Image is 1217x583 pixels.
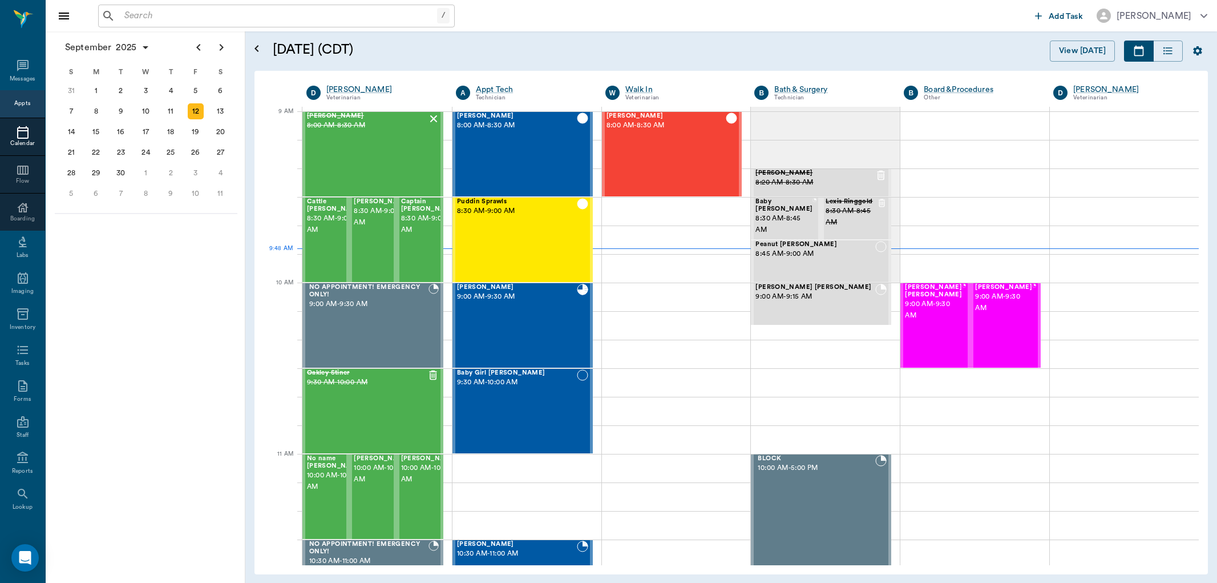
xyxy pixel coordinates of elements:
span: [PERSON_NAME] [975,284,1032,291]
a: Board &Procedures [924,84,1036,95]
div: NO_SHOW, 8:00 AM - 8:30 AM [302,111,443,197]
div: Friday, September 19, 2025 [188,124,204,140]
span: 8:00 AM - 8:30 AM [457,120,577,131]
div: Sunday, August 31, 2025 [63,83,79,99]
div: Messages [10,75,36,83]
div: Wednesday, October 1, 2025 [138,165,154,181]
span: [PERSON_NAME] [401,455,458,463]
div: Saturday, October 4, 2025 [212,165,228,181]
span: 9:30 AM - 10:00 AM [457,377,577,388]
span: 10:00 AM - 5:00 PM [758,463,875,474]
span: Peanut [PERSON_NAME] [755,241,875,248]
div: CANCELED, 9:30 AM - 10:00 AM [302,368,443,454]
span: BLOCK [758,455,875,463]
div: Wednesday, September 10, 2025 [138,103,154,119]
div: Wednesday, September 3, 2025 [138,83,154,99]
div: T [108,63,134,81]
div: 10 AM [264,277,293,305]
div: BOOKED, 10:00 AM - 10:30 AM [302,454,349,540]
span: Puddin Sprawls [457,198,577,206]
div: Monday, September 8, 2025 [88,103,104,119]
span: No name [PERSON_NAME] [307,455,364,470]
div: Thursday, September 4, 2025 [163,83,179,99]
a: Appt Tech [476,84,588,95]
div: B [904,86,918,100]
span: 8:00 AM - 8:30 AM [607,120,726,131]
div: CHECKED_OUT, 8:00 AM - 8:30 AM [452,111,593,197]
div: Technician [774,93,887,103]
div: Saturday, September 27, 2025 [212,144,228,160]
div: BOOKED, 9:00 AM - 9:30 AM [900,283,971,368]
div: F [183,63,208,81]
div: Thursday, October 9, 2025 [163,186,179,202]
div: READY_TO_CHECKOUT, 9:00 AM - 9:30 AM [452,283,593,368]
span: September [63,39,114,55]
div: W [134,63,159,81]
div: T [158,63,183,81]
div: S [59,63,84,81]
span: 2025 [114,39,139,55]
button: September2025 [59,36,156,59]
div: Today, Friday, September 12, 2025 [188,103,204,119]
span: 8:30 AM - 8:45 AM [826,206,876,228]
div: 11 AM [264,448,293,477]
div: BOOKED, 10:00 AM - 10:30 AM [349,454,396,540]
span: 8:30 AM - 9:00 AM [307,213,364,236]
div: Veterinarian [1073,93,1186,103]
span: 8:30 AM - 9:00 AM [401,213,458,236]
div: BOOKED, 9:00 AM - 9:15 AM [751,283,891,325]
button: [PERSON_NAME] [1087,5,1216,26]
span: [PERSON_NAME] [PERSON_NAME] [755,284,875,291]
div: Tuesday, September 16, 2025 [113,124,129,140]
span: [PERSON_NAME] [457,112,577,120]
div: Tuesday, September 23, 2025 [113,144,129,160]
div: BOOKED, 10:00 AM - 10:30 AM [397,454,443,540]
span: 9:00 AM - 9:30 AM [975,291,1032,314]
button: Open calendar [250,27,264,71]
span: 9:00 AM - 9:30 AM [457,291,577,303]
div: Saturday, September 6, 2025 [212,83,228,99]
div: S [208,63,233,81]
div: Monday, September 1, 2025 [88,83,104,99]
div: W [605,86,620,100]
div: CANCELED, 8:30 AM - 8:45 AM [821,197,891,240]
div: Open Intercom Messenger [11,544,39,572]
div: Forms [14,395,31,404]
a: [PERSON_NAME] [1073,84,1186,95]
span: NO APPOINTMENT! EMERGENCY ONLY! [309,284,428,299]
div: Friday, September 5, 2025 [188,83,204,99]
div: Friday, October 10, 2025 [188,186,204,202]
div: Monday, September 29, 2025 [88,165,104,181]
span: 8:20 AM - 8:30 AM [755,177,875,188]
div: Tasks [15,359,30,368]
button: Add Task [1030,5,1087,26]
span: Baby Girl [PERSON_NAME] [457,369,577,377]
span: NO APPOINTMENT! EMERGENCY ONLY! [309,541,428,556]
div: D [306,86,321,100]
div: Sunday, September 7, 2025 [63,103,79,119]
button: View [DATE] [1050,41,1115,62]
span: Oakley Stiner [307,369,427,377]
div: CANCELED, 8:20 AM - 8:30 AM [751,168,891,197]
button: Close drawer [52,5,75,27]
div: Bath & Surgery [774,84,887,95]
div: Staff [17,431,29,440]
button: Previous page [187,36,210,59]
span: 8:30 AM - 9:00 AM [354,206,411,228]
div: Saturday, September 13, 2025 [212,103,228,119]
div: BOOKED, 8:30 AM - 8:45 AM [751,197,821,240]
div: Technician [476,93,588,103]
div: / [437,8,450,23]
div: CHECKED_IN, 8:30 AM - 9:00 AM [349,197,396,283]
div: CHECKED_OUT, 8:00 AM - 8:30 AM [602,111,742,197]
div: [PERSON_NAME] [326,84,439,95]
span: 8:30 AM - 8:45 AM [755,213,812,236]
div: Veterinarian [625,93,738,103]
div: Saturday, October 11, 2025 [212,186,228,202]
span: [PERSON_NAME] [607,112,726,120]
div: Tuesday, September 9, 2025 [113,103,129,119]
span: 10:00 AM - 10:30 AM [307,470,364,493]
div: Thursday, September 18, 2025 [163,124,179,140]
